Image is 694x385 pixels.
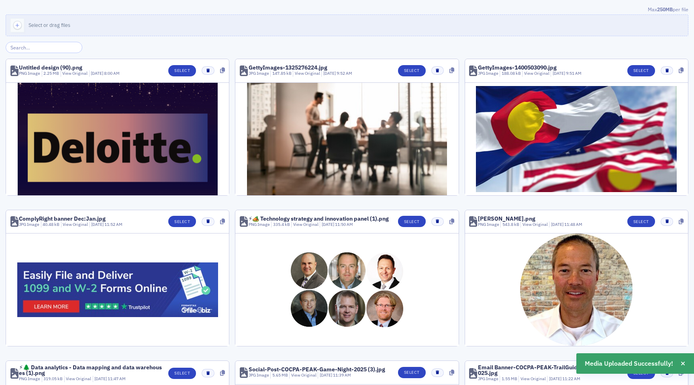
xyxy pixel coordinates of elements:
div: GettyImages-1400503090.jpg [478,65,557,70]
a: View Original [66,376,91,381]
span: [DATE] [91,70,104,76]
div: 40.48 kB [41,221,60,228]
div: JPG Image [478,376,498,382]
div: 5.65 MB [270,372,288,379]
button: Select [627,216,655,227]
a: View Original [523,221,548,227]
a: View Original [291,372,316,378]
div: 319.05 kB [42,376,63,382]
div: 543.8 kB [500,221,519,228]
div: 335.4 kB [271,221,290,228]
button: Select [168,368,196,379]
div: GettyImages-1325276224.jpg [249,65,327,70]
div: ComplyRight banner Dec:Jan.jpg [19,216,106,221]
span: 11:47 AM [108,376,126,381]
div: [PERSON_NAME].png [478,216,535,221]
a: View Original [295,70,320,76]
span: 9:51 AM [566,70,582,76]
span: [DATE] [323,70,337,76]
div: 188.08 kB [500,70,521,77]
div: ⚡🏕️ Technology strategy and innovation panel (1).png [249,216,389,221]
div: JPG Image [19,221,39,228]
span: [DATE] [322,221,335,227]
span: 11:50 AM [335,221,353,227]
div: Email Banner-COCPA-PEAK-TrailGuide-Sponsor-EY-2025.jpg [478,365,622,376]
div: 147.85 kB [270,70,292,77]
span: 11:39 AM [333,372,351,378]
button: Select [398,216,426,227]
a: View Original [524,70,549,76]
span: [DATE] [551,221,564,227]
span: 8:00 AM [104,70,120,76]
div: 1.55 MB [500,376,517,382]
a: View Original [62,70,88,76]
input: Search… [6,42,82,53]
div: PNG Image [19,70,40,77]
div: PNG Image [249,221,270,228]
button: Select [627,65,655,76]
span: [DATE] [320,372,333,378]
div: PNG Image [19,376,40,382]
span: 9:52 AM [337,70,352,76]
span: Media Uploaded Successfully! [585,359,673,369]
button: Select [398,65,426,76]
div: PNG Image [478,221,499,228]
div: 2.25 MB [42,70,59,77]
div: JPG Image [249,70,269,77]
div: Max per file [6,6,688,14]
div: ⚡🌲 Data analytics - Data mapping and data warehouses (1).png [19,365,163,376]
span: 11:22 AM [562,376,580,381]
div: Social-Post-COCPA-PEAK-Game-Night-2025 (3).jpg [249,367,385,372]
button: Select [398,367,426,378]
span: [DATE] [94,376,108,381]
span: 11:52 AM [104,221,122,227]
a: View Original [520,376,546,381]
a: View Original [63,221,88,227]
span: 250MB [657,6,673,12]
span: 11:48 AM [564,221,582,227]
span: [DATE] [553,70,566,76]
div: JPG Image [478,70,498,77]
span: [DATE] [91,221,104,227]
span: Select or drag files [29,22,70,28]
button: Select [168,216,196,227]
a: View Original [293,221,318,227]
button: Select or drag files [6,14,688,36]
span: [DATE] [549,376,562,381]
button: Select [168,65,196,76]
div: JPG Image [249,372,269,379]
div: Untitled design (90).png [19,65,82,70]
